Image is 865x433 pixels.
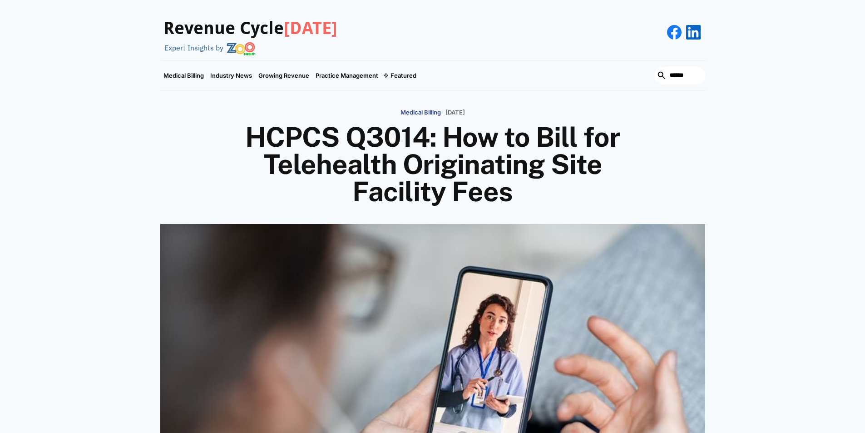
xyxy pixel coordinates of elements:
[164,44,223,52] div: Expert Insights by
[255,60,312,90] a: Growing Revenue
[207,60,255,90] a: Industry News
[390,72,416,79] div: Featured
[400,105,441,119] a: Medical Billing
[163,18,337,39] h3: Revenue Cycle
[445,109,465,116] p: [DATE]
[215,124,651,205] h1: HCPCS Q3014: How to Bill for Telehealth Originating Site Facility Fees
[312,60,381,90] a: Practice Management
[400,109,441,116] p: Medical Billing
[160,9,337,55] a: Revenue Cycle[DATE]Expert Insights by
[160,60,207,90] a: Medical Billing
[284,18,337,38] span: [DATE]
